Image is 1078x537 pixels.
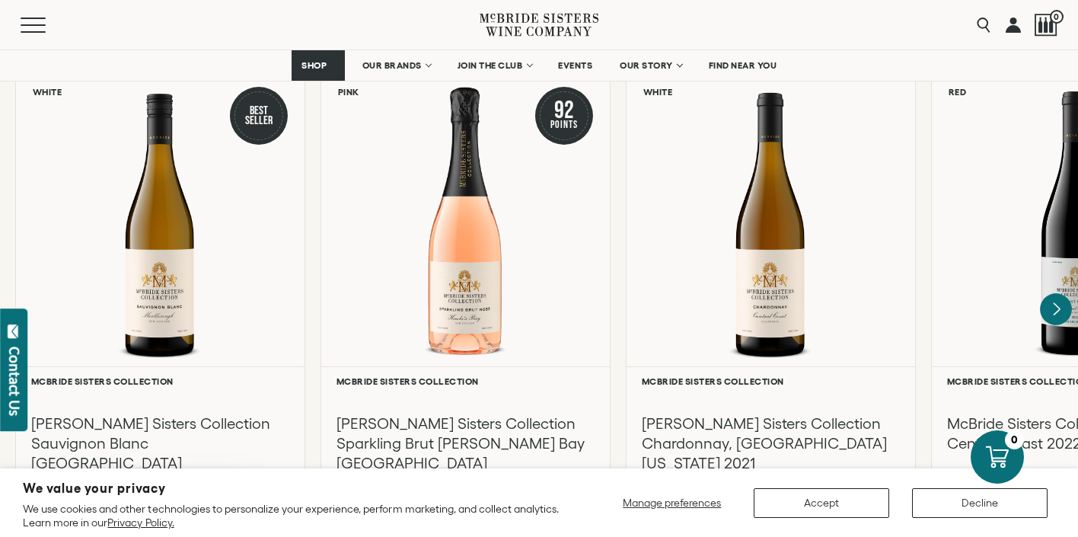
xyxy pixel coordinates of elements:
h6: Pink [338,87,359,97]
span: EVENTS [558,60,592,71]
a: FIND NEAR YOU [699,50,787,81]
p: We use cookies and other technologies to personalize your experience, perform marketing, and coll... [23,502,562,529]
button: Manage preferences [614,488,731,518]
div: Contact Us [7,347,22,416]
h2: We value your privacy [23,482,562,495]
a: JOIN THE CLUB [448,50,541,81]
h6: McBride Sisters Collection [336,376,595,386]
h6: Red [949,87,967,97]
h3: [PERSON_NAME] Sisters Collection Sauvignon Blanc [GEOGRAPHIC_DATA] [GEOGRAPHIC_DATA] 2023 [31,414,289,493]
span: Manage preferences [623,497,721,509]
span: SHOP [301,60,327,71]
h6: McBride Sisters Collection [642,376,900,386]
h6: White [33,87,62,97]
button: Next [1040,293,1072,325]
button: Decline [912,488,1048,518]
button: Mobile Menu Trigger [21,18,75,33]
span: FIND NEAR YOU [709,60,777,71]
span: 0 [1050,10,1064,24]
button: Accept [754,488,889,518]
a: White McBride Sisters Collection Chardonnay, Central Coast California McBride Sisters Collection ... [626,70,916,519]
a: Pink 92 Points McBride Sisters Collection Sparkling Brut Rose Hawke's Bay NV McBride Sisters Coll... [321,70,611,519]
span: OUR BRANDS [362,60,422,71]
a: SHOP [292,50,345,81]
span: JOIN THE CLUB [458,60,523,71]
h3: [PERSON_NAME] Sisters Collection Sparkling Brut [PERSON_NAME] Bay [GEOGRAPHIC_DATA] [336,414,595,473]
a: Privacy Policy. [107,516,174,529]
div: 0 [1005,430,1024,449]
h6: White [643,87,673,97]
span: OUR STORY [620,60,673,71]
a: White Best Seller McBride Sisters Collection SauvignonBlanc McBride Sisters Collection [PERSON_NA... [15,70,305,519]
h3: [PERSON_NAME] Sisters Collection Chardonnay, [GEOGRAPHIC_DATA][US_STATE] 2021 [642,414,900,473]
h6: McBride Sisters Collection [31,376,289,386]
a: OUR BRANDS [352,50,440,81]
a: OUR STORY [610,50,691,81]
a: EVENTS [548,50,602,81]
